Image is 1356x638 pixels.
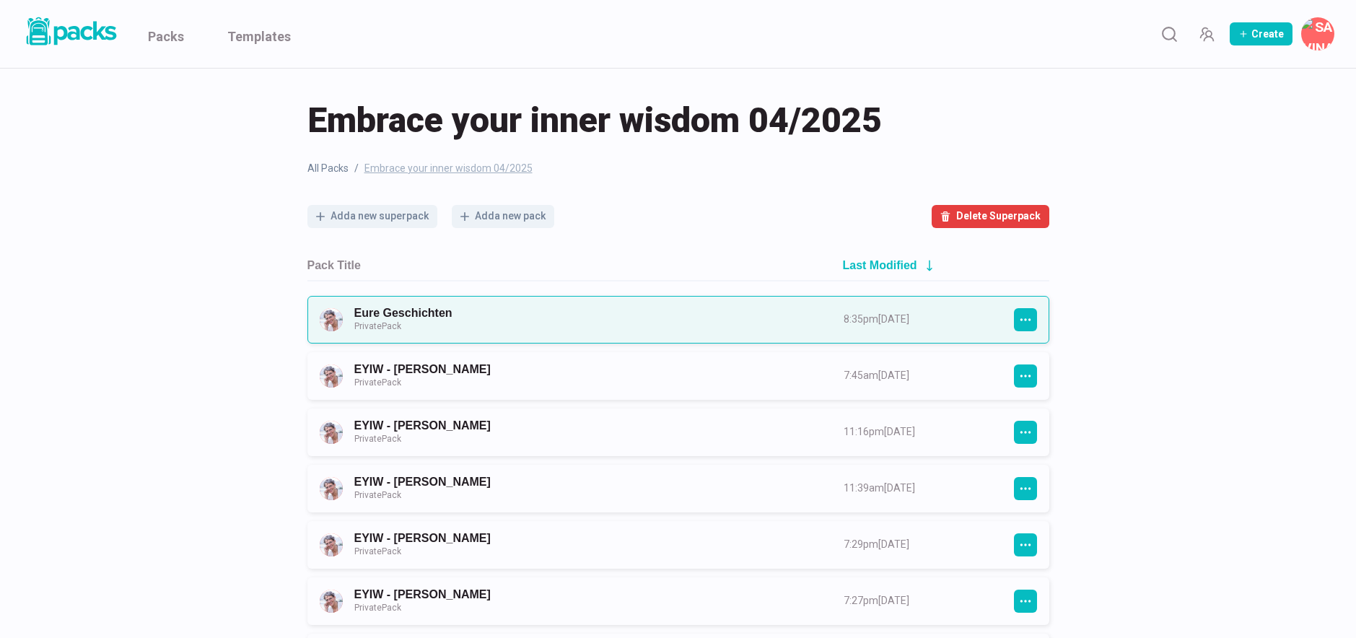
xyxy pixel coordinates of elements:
[307,205,437,228] button: Adda new superpack
[452,205,554,228] button: Adda new pack
[1155,19,1184,48] button: Search
[354,161,359,176] span: /
[1230,22,1292,45] button: Create Pack
[22,14,119,48] img: Packs logo
[932,205,1049,228] button: Delete Superpack
[307,161,349,176] a: All Packs
[364,161,533,176] span: Embrace your inner wisdom 04/2025
[1301,17,1334,51] button: Savina Tilmann
[22,14,119,53] a: Packs logo
[843,258,917,272] h2: Last Modified
[307,161,1049,176] nav: breadcrumb
[1192,19,1221,48] button: Manage Team Invites
[307,97,882,144] span: Embrace your inner wisdom 04/2025
[307,258,361,272] h2: Pack Title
